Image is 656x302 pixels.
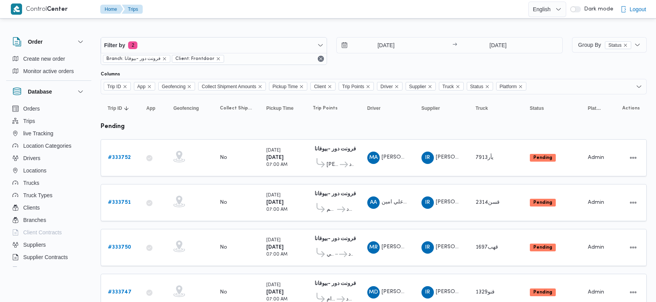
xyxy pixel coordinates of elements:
button: remove selected entity [216,56,221,61]
span: قسن2314 [476,200,500,205]
span: Client: Frontdoor [175,55,214,62]
svg: Sorted in descending order [123,105,130,111]
b: Pending [533,245,552,250]
span: فرونت دور مسطرد [346,205,353,214]
span: Orders [23,104,40,113]
span: Truck [442,82,454,91]
span: App [146,105,155,111]
span: Drivers [23,154,40,163]
span: Trip ID [104,82,131,90]
b: pending [101,124,125,130]
span: [PERSON_NAME][DATE] [PERSON_NAME] [436,200,543,205]
button: Create new order [9,53,88,65]
button: Drivers [9,152,88,164]
span: Pending [530,199,556,206]
button: Open list of options [636,84,642,90]
div: No [220,244,227,251]
button: Actions [627,196,639,209]
span: Pickup Time [272,82,298,91]
span: قسم المقطم [327,205,336,214]
button: Location Categories [9,140,88,152]
div: Ibrahem Rmdhan Ibrahem Athman AbobIsha [421,152,434,164]
span: 2 active filters [128,41,137,49]
a: #333747 [108,288,132,297]
a: #333751 [108,198,131,207]
button: remove selected entity [162,56,167,61]
span: Driver [377,82,403,90]
button: Suppliers [9,239,88,251]
span: Locations [23,166,46,175]
span: Client [310,82,336,90]
span: Supplier [409,82,426,91]
span: MA [369,152,378,164]
span: Driver [367,105,381,111]
b: فرونت دور -بيوفانا [315,281,356,286]
b: # 333752 [108,155,131,160]
span: Status [530,105,544,111]
button: Remove Trip ID from selection in this group [123,84,127,89]
span: Platform [588,105,601,111]
span: Trip ID [107,82,121,91]
span: Clients [23,203,40,212]
div: Database [6,102,91,270]
h3: Order [28,37,43,46]
span: IR [425,286,430,299]
span: قنو1329 [476,290,495,295]
button: Actions [627,286,639,299]
button: Platform [585,102,604,114]
button: Truck [473,102,519,114]
span: Logout [630,5,646,14]
span: [PERSON_NAME] [PERSON_NAME] [382,289,471,294]
span: Geofencing [173,105,199,111]
span: Trip ID; Sorted in descending order [108,105,122,111]
button: Remove Driver from selection in this group [394,84,399,89]
button: Trips [122,5,143,14]
span: Admin [588,200,604,205]
button: Remove Status from selection in this group [485,84,490,89]
div: → [452,43,457,48]
button: Trip IDSorted in descending order [104,102,135,114]
span: MD [369,286,378,299]
span: Admin [588,155,604,160]
a: #333750 [108,243,131,252]
span: App [137,82,146,91]
b: Pending [533,155,552,160]
span: قسم الدقي [327,250,334,259]
b: [DATE] [266,200,284,205]
span: Pending [530,244,556,251]
span: Truck [439,82,464,90]
span: Pending [530,288,556,296]
button: Supplier [418,102,465,114]
small: 07:00 AM [266,253,288,257]
a: #333752 [108,153,131,162]
span: Platform [500,82,517,91]
button: Remove Platform from selection in this group [518,84,523,89]
span: Pickup Time [266,105,293,111]
span: [PERSON_NAME] [382,244,426,249]
button: Group ByStatusremove selected entity [572,37,647,53]
b: فرونت دور -بيوفانا [315,236,356,241]
span: Geofencing [162,82,185,91]
span: Truck [476,105,488,111]
small: [DATE] [266,148,281,153]
div: Ibrahem Rmdhan Ibrahem Athman AbobIsha [421,241,434,254]
span: Client [314,82,326,91]
span: Suppliers [23,240,46,249]
span: علي امين [PERSON_NAME] [382,200,449,205]
span: Dark mode [581,6,613,12]
span: AA [370,196,377,209]
span: Supplier [406,82,436,90]
span: Admin [588,245,604,250]
iframe: chat widget [8,271,33,294]
span: [PERSON_NAME][DATE] [PERSON_NAME] [436,289,543,294]
b: # 333747 [108,290,132,295]
span: Actions [622,105,640,111]
button: Supplier Contracts [9,251,88,263]
button: remove selected entity [623,43,628,48]
b: فرونت دور -بيوفانا [315,147,356,152]
span: فرونت دور مسطرد [349,160,353,169]
button: Trucks [9,177,88,189]
b: # 333750 [108,245,131,250]
span: Pickup Time [269,82,307,90]
div: Ali Amain Muhammad Yhaii [367,196,380,209]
